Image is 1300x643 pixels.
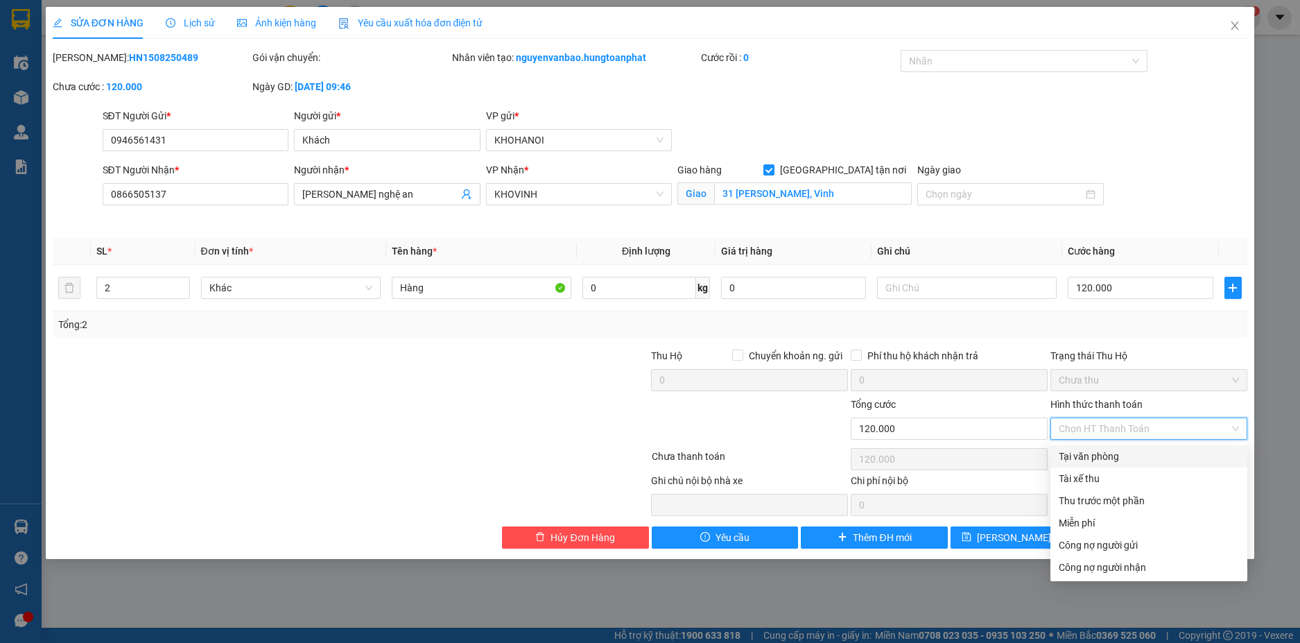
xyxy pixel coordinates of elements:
[486,164,524,175] span: VP Nhận
[743,52,749,63] b: 0
[1059,538,1239,553] div: Công nợ người gửi
[1050,399,1143,410] label: Hình thức thanh toán
[106,81,142,92] b: 120.000
[851,399,896,410] span: Tổng cước
[461,189,472,200] span: user-add
[132,89,259,106] b: Gửi khách hàng
[103,108,289,123] div: SĐT Người Gửi
[1059,370,1239,391] span: Chưa thu
[962,532,971,543] span: save
[77,69,315,86] li: Hotline: 0932685789
[53,79,250,94] div: Chưa cước :
[1059,418,1239,439] span: Chọn HT Thanh Toán
[926,187,1083,202] input: Ngày giao
[721,246,772,257] span: Giá trị hàng
[622,246,670,257] span: Định lượng
[1059,493,1239,508] div: Thu trước một phần
[851,473,1048,494] div: Chi phí nội bộ
[700,532,710,543] span: exclamation-circle
[701,50,898,65] div: Cước rồi :
[53,18,62,28] span: edit
[696,277,710,299] span: kg
[392,277,571,299] input: VD: Bàn, Ghế
[650,449,850,473] div: Chưa thanh toán
[1050,534,1247,556] div: Cước gửi hàng sẽ được ghi vào công nợ của người gửi
[862,348,984,363] span: Phí thu hộ khách nhận trả
[338,17,483,28] span: Yêu cầu xuất hóa đơn điện tử
[338,18,349,29] img: icon
[1050,556,1247,578] div: Cước gửi hàng sẽ được ghi vào công nợ của người nhận
[17,17,87,87] img: logo.jpg
[535,532,545,543] span: delete
[1215,7,1254,46] button: Close
[1050,348,1247,363] div: Trạng thái Thu Hộ
[494,130,664,151] span: KHOHANOI
[237,17,316,28] span: Ảnh kiện hàng
[716,530,749,545] span: Yêu cầu
[977,530,1088,545] span: [PERSON_NAME] thay đổi
[58,277,80,299] button: delete
[1059,471,1239,486] div: Tài xế thu
[1059,515,1239,531] div: Miễn phí
[494,184,664,205] span: KHOVINH
[486,108,673,123] div: VP gửi
[58,317,502,332] div: Tổng: 2
[1068,246,1115,257] span: Cước hàng
[743,348,848,363] span: Chuyển khoản ng. gửi
[392,246,437,257] span: Tên hàng
[853,530,911,545] span: Thêm ĐH mới
[96,246,107,257] span: SL
[801,526,948,549] button: plusThêm ĐH mới
[294,108,480,123] div: Người gửi
[551,530,614,545] span: Hủy Đơn Hàng
[714,182,912,205] input: Giao tận nơi
[295,81,351,92] b: [DATE] 09:46
[502,526,649,549] button: deleteHủy Đơn Hàng
[294,162,480,178] div: Người nhận
[774,162,912,178] span: [GEOGRAPHIC_DATA] tận nơi
[877,277,1057,299] input: Ghi Chú
[237,18,247,28] span: picture
[209,277,372,298] span: Khác
[1224,277,1242,299] button: plus
[838,532,847,543] span: plus
[1059,449,1239,464] div: Tại văn phòng
[201,246,253,257] span: Đơn vị tính
[951,526,1098,549] button: save[PERSON_NAME] thay đổi
[651,350,682,361] span: Thu Hộ
[677,182,714,205] span: Giao
[872,238,1062,265] th: Ghi chú
[53,17,144,28] span: SỬA ĐƠN HÀNG
[129,52,198,63] b: HN1508250489
[651,473,848,494] div: Ghi chú nội bộ nhà xe
[77,34,315,69] li: 115 Hà Huy Tập, thị trấn [GEOGRAPHIC_DATA], [GEOGRAPHIC_DATA]
[252,79,449,94] div: Ngày GD:
[652,526,799,549] button: exclamation-circleYêu cầu
[917,164,961,175] label: Ngày giao
[128,16,262,33] b: Hưng Toàn Phát
[1059,560,1239,575] div: Công nợ người nhận
[166,18,175,28] span: clock-circle
[452,50,699,65] div: Nhân viên tạo:
[677,164,722,175] span: Giao hàng
[103,162,289,178] div: SĐT Người Nhận
[516,52,646,63] b: nguyenvanbao.hungtoanphat
[1229,20,1240,31] span: close
[252,50,449,65] div: Gói vận chuyển:
[166,17,215,28] span: Lịch sử
[53,50,250,65] div: [PERSON_NAME]:
[1225,282,1242,293] span: plus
